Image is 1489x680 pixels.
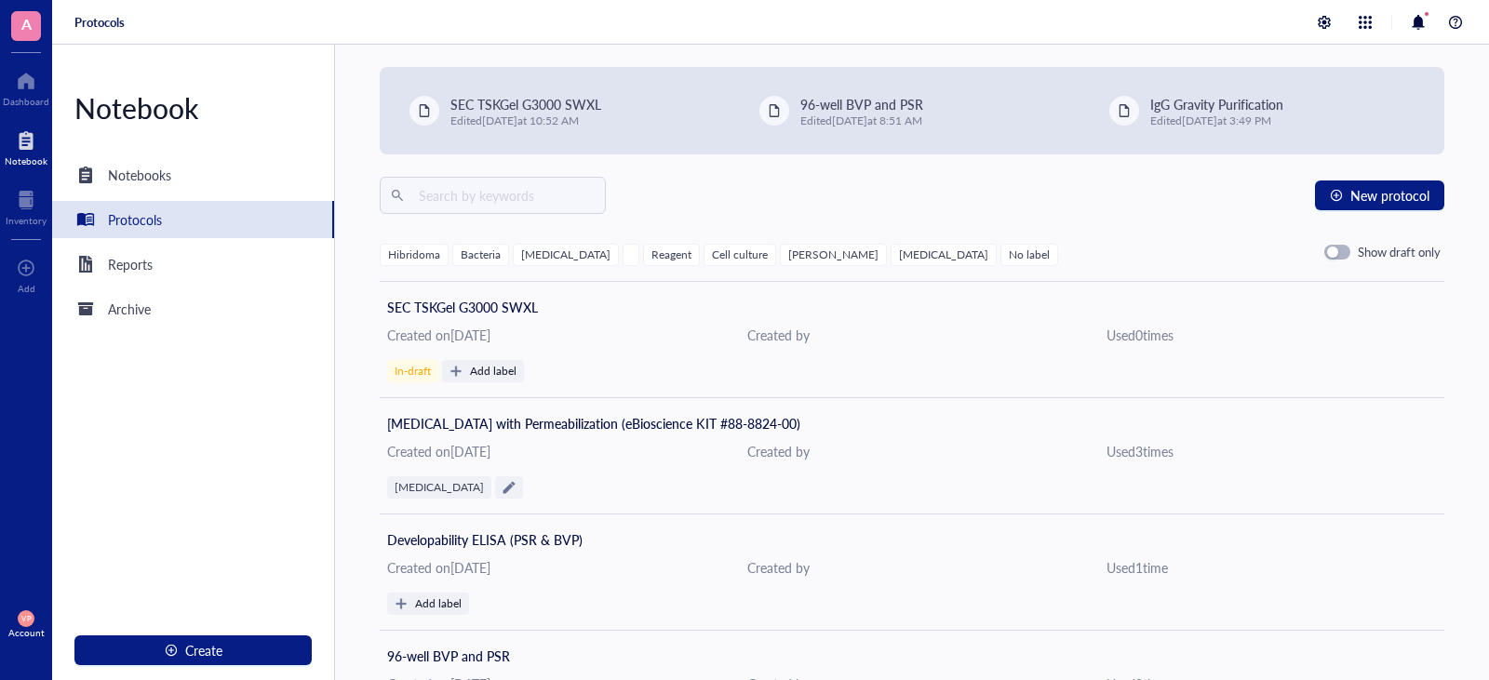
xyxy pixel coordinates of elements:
div: Inventory [6,215,47,226]
div: Reports [108,254,153,274]
span: Create [185,643,222,658]
div: Used 3 time s [1107,441,1437,461]
div: No label [1009,248,1050,261]
div: Created on [DATE] [387,325,718,345]
a: Protocols [52,201,334,238]
span: VP [21,614,31,622]
a: IgG Gravity PurificationEdited[DATE]at 3:49 PM [1094,82,1429,140]
div: Add [18,283,35,294]
a: Protocols [74,14,125,31]
div: Created by [747,557,1078,578]
div: Used 0 time s [1107,325,1437,345]
div: Show draft only [1358,244,1441,260]
div: Bacteria [461,248,501,261]
div: Cell culture [712,248,768,261]
div: Archive [108,299,151,319]
div: [PERSON_NAME] [788,248,879,261]
div: Notebook [52,89,334,127]
div: Used 1 time [1107,557,1437,578]
a: Notebook [5,126,47,167]
div: Created by [747,441,1078,461]
span: IgG Gravity Purification [1150,95,1283,113]
div: Created by [747,325,1078,345]
div: Protocols [108,209,162,230]
div: Account [8,627,45,638]
div: [MEDICAL_DATA] [395,481,484,494]
div: Edited [DATE] at 3:49 PM [1150,114,1283,127]
a: Dashboard [3,66,49,107]
div: [MEDICAL_DATA] [899,248,988,261]
span: 96-well BVP and PSR [800,95,923,113]
div: In-draft [395,365,431,378]
div: [MEDICAL_DATA] [521,248,610,261]
a: Archive [52,290,334,327]
input: Search by keywords [411,181,595,209]
button: New protocol [1315,180,1444,210]
div: Dashboard [3,96,49,107]
a: Reports [52,246,334,283]
a: Inventory [6,185,47,226]
a: 96-well BVP and PSREdited[DATE]at 8:51 AM [744,82,1080,140]
span: A [21,12,32,35]
div: Add label [415,597,462,610]
div: Edited [DATE] at 8:51 AM [800,114,923,127]
a: SEC TSKGel G3000 SWXLEdited[DATE]at 10:52 AM [395,82,730,140]
button: Create [74,635,312,665]
div: Add label [470,365,516,378]
div: Notebook [5,155,47,167]
div: Reagent [651,248,691,261]
span: SEC TSKGel G3000 SWXL [387,298,538,316]
div: Edited [DATE] at 10:52 AM [450,114,601,127]
span: 96-well BVP and PSR [387,647,510,665]
div: Created on [DATE] [387,441,718,461]
a: Notebooks [52,156,334,193]
span: [MEDICAL_DATA] with Permeabilization (eBioscience KIT #88-8824-00) [387,414,800,433]
span: Developability ELISA (PSR & BVP) [387,530,583,549]
div: Created on [DATE] [387,557,718,578]
span: SEC TSKGel G3000 SWXL [450,95,601,113]
div: Hibridoma [388,248,440,261]
div: Notebooks [108,165,171,185]
span: New protocol [1350,188,1429,203]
